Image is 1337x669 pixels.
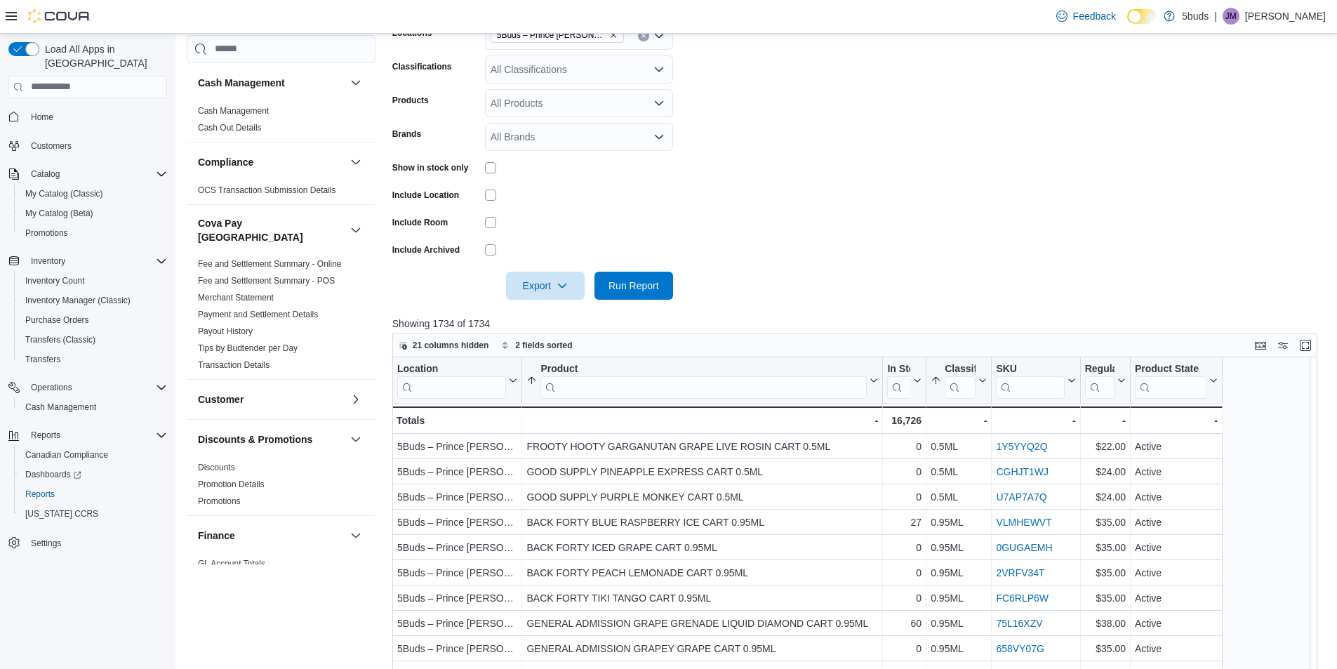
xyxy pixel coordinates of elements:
[1225,8,1237,25] span: JM
[392,61,452,72] label: Classifications
[198,122,262,133] span: Cash Out Details
[931,615,987,632] div: 0.95ML
[3,251,173,271] button: Inventory
[20,331,101,348] a: Transfers (Classic)
[14,504,173,524] button: [US_STATE] CCRS
[14,184,173,204] button: My Catalog (Classic)
[31,168,60,180] span: Catalog
[413,340,489,351] span: 21 columns hidden
[25,354,60,365] span: Transfers
[1214,8,1217,25] p: |
[198,293,274,303] a: Merchant Statement
[526,640,878,657] div: GENERAL ADMISSION GRAPEY GRAPE CART 0.95ML
[20,351,66,368] a: Transfers
[20,292,167,309] span: Inventory Manager (Classic)
[653,131,665,143] button: Open list of options
[25,379,167,396] span: Operations
[931,489,987,505] div: 0.5ML
[25,253,167,270] span: Inventory
[198,432,345,446] button: Discounts & Promotions
[20,486,60,503] a: Reports
[20,505,104,522] a: [US_STATE] CCRS
[887,615,922,632] div: 60
[198,559,265,569] a: GL Account Totals
[20,312,167,329] span: Purchase Orders
[198,479,265,489] a: Promotion Details
[25,227,68,239] span: Promotions
[1085,590,1126,607] div: $35.00
[1085,615,1126,632] div: $38.00
[996,441,1047,452] a: 1Y5YYQ2Q
[887,362,910,376] div: In Stock Qty
[25,275,85,286] span: Inventory Count
[887,362,922,398] button: In Stock Qty
[20,312,95,329] a: Purchase Orders
[1084,362,1125,398] button: Regular Price
[347,154,364,171] button: Compliance
[198,216,345,244] h3: Cova Pay [GEOGRAPHIC_DATA]
[347,527,364,544] button: Finance
[1135,514,1218,531] div: Active
[198,275,335,286] span: Fee and Settlement Summary - POS
[931,362,987,398] button: Classification
[198,185,336,196] span: OCS Transaction Submission Details
[1135,362,1218,398] button: Product State
[1135,362,1206,376] div: Product State
[638,30,649,41] button: Clear input
[1051,2,1122,30] a: Feedback
[526,590,878,607] div: BACK FORTY TIKI TANGO CART 0.95ML
[20,225,167,241] span: Promotions
[3,107,173,127] button: Home
[28,9,91,23] img: Cova
[931,438,987,455] div: 0.5ML
[1085,640,1126,657] div: $35.00
[25,535,67,552] a: Settings
[887,590,922,607] div: 0
[887,539,922,556] div: 0
[31,382,72,393] span: Operations
[397,362,517,398] button: Location
[3,135,173,156] button: Customers
[1135,539,1218,556] div: Active
[397,539,517,556] div: 5Buds – Prince [PERSON_NAME]
[887,463,922,480] div: 0
[198,258,342,270] span: Fee and Settlement Summary - Online
[20,185,167,202] span: My Catalog (Classic)
[198,360,270,370] a: Transaction Details
[25,534,167,551] span: Settings
[20,466,87,483] a: Dashboards
[198,479,265,490] span: Promotion Details
[497,28,606,42] span: 5Buds – Prince [PERSON_NAME]
[1245,8,1326,25] p: [PERSON_NAME]
[198,123,262,133] a: Cash Out Details
[20,225,74,241] a: Promotions
[25,166,65,183] button: Catalog
[526,463,878,480] div: GOOD SUPPLY PINEAPPLE EXPRESS CART 0.5ML
[594,272,673,300] button: Run Report
[1135,412,1218,429] div: -
[14,223,173,243] button: Promotions
[20,399,167,416] span: Cash Management
[198,105,269,117] span: Cash Management
[14,465,173,484] a: Dashboards
[393,337,495,354] button: 21 columns hidden
[945,362,976,376] div: Classification
[25,427,167,444] span: Reports
[1223,8,1239,25] div: Jeff Markling
[14,291,173,310] button: Inventory Manager (Classic)
[25,188,103,199] span: My Catalog (Classic)
[945,362,976,398] div: Classification
[20,205,167,222] span: My Catalog (Beta)
[198,292,274,303] span: Merchant Statement
[931,564,987,581] div: 0.95ML
[20,505,167,522] span: Washington CCRS
[25,314,89,326] span: Purchase Orders
[31,538,61,549] span: Settings
[198,310,318,319] a: Payment and Settlement Details
[996,412,1075,429] div: -
[1135,463,1218,480] div: Active
[996,618,1042,629] a: 75L16XZV
[653,64,665,75] button: Open list of options
[1127,9,1157,24] input: Dark Mode
[653,30,665,41] button: Open list of options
